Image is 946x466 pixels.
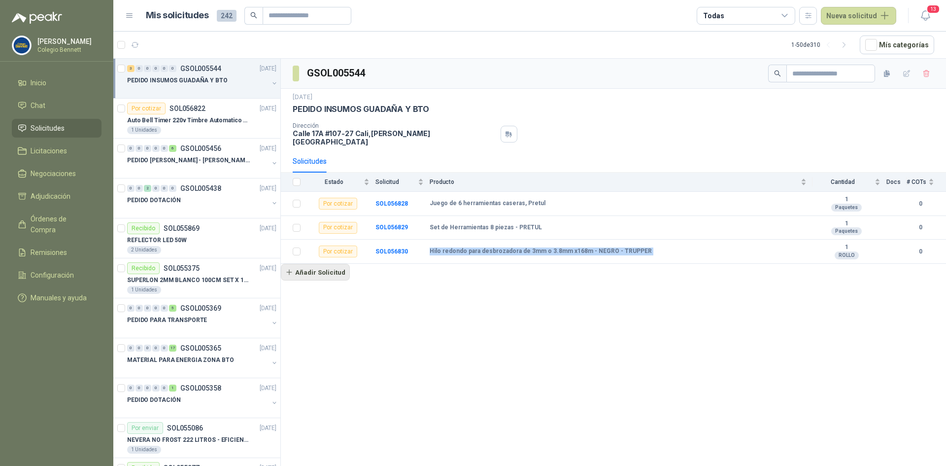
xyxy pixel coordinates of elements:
p: SOL055086 [167,425,203,431]
div: 1 Unidades [127,286,161,294]
p: MATERIAL PARA ENERGIA ZONA BTO [127,356,234,365]
b: 0 [907,199,934,209]
span: Configuración [31,270,74,281]
span: 13 [926,4,940,14]
div: Recibido [127,222,160,234]
th: Solicitud [375,173,430,192]
div: Por cotizar [319,222,357,234]
p: SUPERLON 2MM BLANCO 100CM SET X 150 METROS [127,276,250,285]
p: GSOL005358 [180,385,221,392]
div: 0 [152,345,160,352]
a: 0 0 0 0 0 17 GSOL005365[DATE] MATERIAL PARA ENERGIA ZONA BTO [127,342,278,374]
a: Añadir Solicitud [281,264,946,281]
div: 0 [135,345,143,352]
div: 2 [144,185,151,192]
span: Licitaciones [31,145,67,156]
div: 0 [127,345,135,352]
div: 6 [169,145,176,152]
span: search [250,12,257,19]
div: 0 [135,65,143,72]
p: Auto Bell Timer 220v Timbre Automatico Para Colegios, Indust [127,116,250,125]
h1: Mis solicitudes [146,8,209,23]
img: Company Logo [12,36,31,55]
div: 0 [152,305,160,312]
span: Producto [430,179,799,185]
a: RecibidoSOL055869[DATE] REFLECTOR LED 50W2 Unidades [113,218,280,258]
p: PEDIDO [PERSON_NAME] - [PERSON_NAME] [127,156,250,165]
p: PEDIDO PARA TRANSPORTE [127,316,207,325]
div: 3 [127,65,135,72]
p: GSOL005544 [180,65,221,72]
a: Por enviarSOL055086[DATE] NEVERA NO FROST 222 LITROS - EFICIENCIA ENERGETICA A1 Unidades [113,418,280,458]
div: 0 [152,65,160,72]
button: 13 [916,7,934,25]
p: Calle 17A #107-27 Cali , [PERSON_NAME][GEOGRAPHIC_DATA] [293,129,497,146]
th: Cantidad [812,173,886,192]
p: Colegio Bennett [37,47,99,53]
b: 1 [812,220,880,228]
div: 0 [127,145,135,152]
span: Negociaciones [31,168,76,179]
div: 0 [135,305,143,312]
div: 1 Unidades [127,126,161,134]
b: Hilo redondo para desbrozadora de 3mm o 3.8mm x168m - NEGRO - TRUPPER [430,248,652,255]
a: Remisiones [12,243,101,262]
h3: GSOL005544 [307,66,367,81]
p: [DATE] [293,93,312,102]
a: 0 0 0 0 0 1 GSOL005358[DATE] PEDIDO DOTACIÓN [127,382,278,414]
div: 17 [169,345,176,352]
p: PEDIDO INSUMOS GUADAÑA Y BTO [127,76,228,85]
span: Órdenes de Compra [31,214,92,235]
a: 0 0 0 0 0 5 GSOL005369[DATE] PEDIDO PARA TRANSPORTE [127,302,278,334]
a: Negociaciones [12,164,101,183]
p: GSOL005369 [180,305,221,312]
span: Inicio [31,77,46,88]
div: 0 [127,185,135,192]
a: 0 0 0 0 0 6 GSOL005456[DATE] PEDIDO [PERSON_NAME] - [PERSON_NAME] [127,143,278,174]
b: Juego de 6 herramientas caseras, Pretul [430,200,545,208]
div: 0 [161,345,168,352]
a: SOL056829 [375,224,408,231]
a: Solicitudes [12,119,101,138]
button: Añadir Solicitud [281,264,350,281]
div: Solicitudes [293,156,327,167]
p: [DATE] [260,224,276,233]
a: SOL056830 [375,248,408,255]
p: SOL055869 [164,225,200,232]
p: GSOL005365 [180,345,221,352]
b: SOL056828 [375,200,408,207]
p: [DATE] [260,264,276,273]
th: # COTs [907,173,946,192]
div: 0 [127,305,135,312]
span: Solicitud [375,179,416,185]
b: 1 [812,196,880,204]
th: Docs [886,173,907,192]
span: Adjudicación [31,191,70,202]
p: PEDIDO INSUMOS GUADAÑA Y BTO [293,104,429,114]
p: [DATE] [260,424,276,433]
p: PEDIDO DOTACIÓN [127,196,181,205]
p: [PERSON_NAME] [37,38,99,45]
p: SOL056822 [169,105,205,112]
div: Por cotizar [319,246,357,257]
p: GSOL005456 [180,145,221,152]
a: 3 0 0 0 0 0 GSOL005544[DATE] PEDIDO INSUMOS GUADAÑA Y BTO [127,63,278,94]
div: 0 [152,145,160,152]
div: 0 [161,305,168,312]
div: 0 [161,185,168,192]
a: Órdenes de Compra [12,210,101,239]
p: [DATE] [260,304,276,313]
div: 0 [144,385,151,392]
span: Chat [31,100,45,111]
div: 0 [127,385,135,392]
p: [DATE] [260,144,276,153]
div: 2 Unidades [127,246,161,254]
a: Por cotizarSOL056822[DATE] Auto Bell Timer 220v Timbre Automatico Para Colegios, Indust1 Unidades [113,99,280,139]
div: 0 [144,65,151,72]
div: Todas [703,10,724,21]
span: 242 [217,10,236,22]
div: Por cotizar [319,198,357,210]
a: Inicio [12,73,101,92]
img: Logo peakr [12,12,62,24]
